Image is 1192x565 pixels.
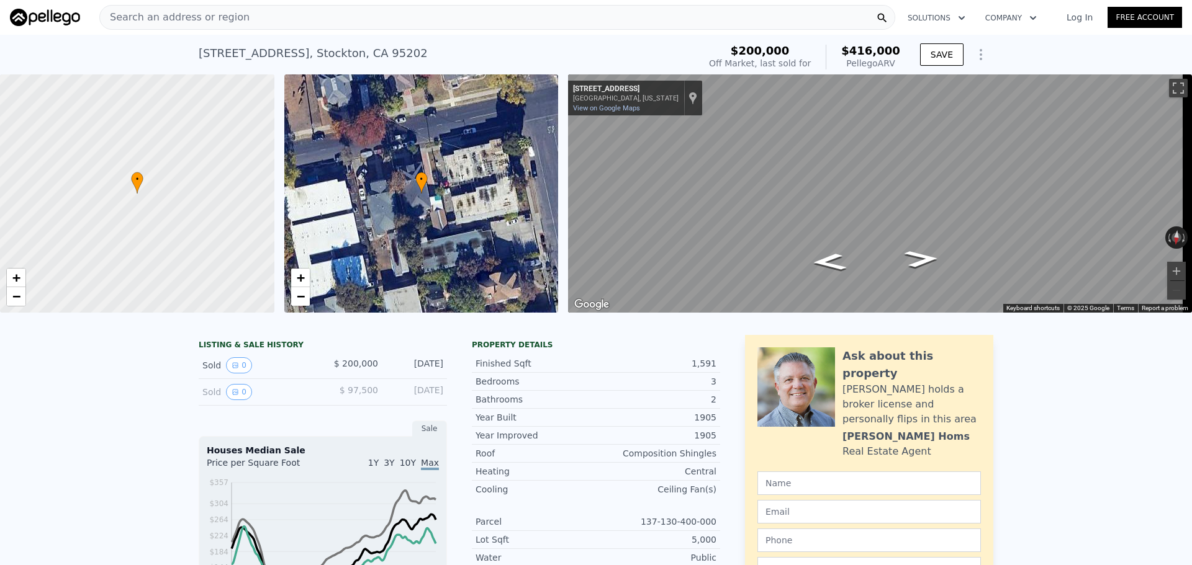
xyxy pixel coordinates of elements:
[340,385,378,395] span: $ 97,500
[202,384,313,400] div: Sold
[573,94,679,102] div: [GEOGRAPHIC_DATA], [US_STATE]
[226,357,252,373] button: View historical data
[334,358,378,368] span: $ 200,000
[757,500,981,523] input: Email
[202,357,313,373] div: Sold
[368,458,379,468] span: 1Y
[890,246,954,272] path: Go West, Acacia St
[709,57,811,69] div: Off Market, last sold for
[596,411,716,424] div: 1905
[476,483,596,496] div: Cooling
[207,444,439,456] div: Houses Median Sale
[596,533,716,546] div: 5,000
[12,270,20,285] span: +
[1167,281,1186,300] button: Zoom out
[415,172,428,194] div: •
[209,478,228,487] tspan: $357
[596,429,716,442] div: 1905
[573,104,640,112] a: View on Google Maps
[10,9,80,26] img: Pellego
[1006,304,1060,313] button: Keyboard shortcuts
[226,384,252,400] button: View historical data
[841,44,900,57] span: $416,000
[476,515,596,528] div: Parcel
[412,420,447,437] div: Sale
[596,515,716,528] div: 137-130-400-000
[568,74,1192,313] div: Street View
[1117,305,1134,311] a: Terms (opens in new tab)
[207,456,323,476] div: Price per Square Foot
[388,357,443,373] div: [DATE]
[131,174,143,185] span: •
[842,347,981,382] div: Ask about this property
[568,74,1192,313] div: Map
[571,296,612,313] img: Google
[731,44,790,57] span: $200,000
[296,288,304,304] span: −
[596,393,716,406] div: 2
[689,91,697,105] a: Show location on map
[291,287,310,306] a: Zoom out
[209,499,228,508] tspan: $304
[476,357,596,370] div: Finished Sqft
[573,84,679,94] div: [STREET_ADDRESS]
[757,471,981,495] input: Name
[596,551,716,564] div: Public
[842,444,931,459] div: Real Estate Agent
[384,458,394,468] span: 3Y
[1167,262,1186,280] button: Zoom in
[12,288,20,304] span: −
[7,287,25,306] a: Zoom out
[797,249,861,275] path: Go East, Acacia St
[476,551,596,564] div: Water
[476,429,596,442] div: Year Improved
[596,465,716,478] div: Central
[100,10,250,25] span: Search an address or region
[199,45,428,62] div: [STREET_ADDRESS] , Stockton , CA 95202
[199,340,447,352] div: LISTING & SALE HISTORY
[571,296,612,313] a: Open this area in Google Maps (opens a new window)
[1142,305,1188,311] a: Report a problem
[388,384,443,400] div: [DATE]
[757,528,981,552] input: Phone
[1181,226,1188,249] button: Rotate clockwise
[1108,7,1182,28] a: Free Account
[209,532,228,540] tspan: $224
[421,458,439,470] span: Max
[476,393,596,406] div: Bathrooms
[209,548,228,556] tspan: $184
[596,447,716,460] div: Composition Shingles
[476,533,596,546] div: Lot Sqft
[472,340,720,350] div: Property details
[1052,11,1108,24] a: Log In
[596,483,716,496] div: Ceiling Fan(s)
[596,375,716,388] div: 3
[842,382,981,427] div: [PERSON_NAME] holds a broker license and personally flips in this area
[596,357,716,370] div: 1,591
[291,269,310,287] a: Zoom in
[415,174,428,185] span: •
[968,42,993,67] button: Show Options
[920,43,964,66] button: SAVE
[476,375,596,388] div: Bedrooms
[1171,226,1183,249] button: Reset the view
[476,465,596,478] div: Heating
[842,429,970,444] div: [PERSON_NAME] Homs
[841,57,900,69] div: Pellego ARV
[400,458,416,468] span: 10Y
[7,269,25,287] a: Zoom in
[1169,79,1188,97] button: Toggle fullscreen view
[296,270,304,285] span: +
[209,515,228,524] tspan: $264
[1165,226,1172,249] button: Rotate counterclockwise
[1067,305,1109,311] span: © 2025 Google
[898,7,975,29] button: Solutions
[476,411,596,424] div: Year Built
[476,447,596,460] div: Roof
[131,172,143,194] div: •
[975,7,1047,29] button: Company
